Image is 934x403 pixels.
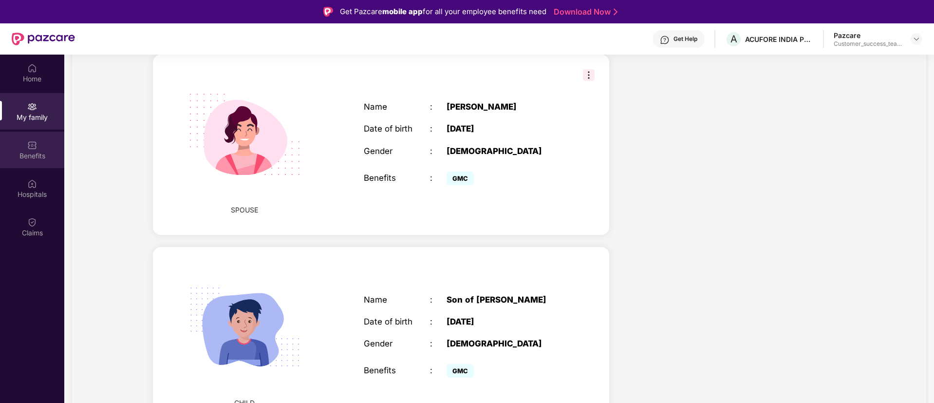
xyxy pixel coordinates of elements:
img: svg+xml;base64,PHN2ZyB4bWxucz0iaHR0cDovL3d3dy53My5vcmcvMjAwMC9zdmciIHdpZHRoPSIyMjQiIGhlaWdodD0iMT... [174,257,315,397]
img: svg+xml;base64,PHN2ZyB3aWR0aD0iMjAiIGhlaWdodD0iMjAiIHZpZXdCb3g9IjAgMCAyMCAyMCIgZmlsbD0ibm9uZSIgeG... [27,102,37,112]
div: : [430,124,447,134]
img: svg+xml;base64,PHN2ZyBpZD0iRHJvcGRvd24tMzJ4MzIiIHhtbG5zPSJodHRwOi8vd3d3LnczLm9yZy8yMDAwL3N2ZyIgd2... [913,35,920,43]
div: Pazcare [834,31,902,40]
img: svg+xml;base64,PHN2ZyB4bWxucz0iaHR0cDovL3d3dy53My5vcmcvMjAwMC9zdmciIHdpZHRoPSIyMjQiIGhlaWdodD0iMT... [174,64,315,205]
div: ACUFORE INDIA PRIVATE LIMITED [745,35,813,44]
div: : [430,365,447,375]
div: : [430,317,447,326]
img: svg+xml;base64,PHN2ZyBpZD0iSGVscC0zMngzMiIgeG1sbnM9Imh0dHA6Ly93d3cudzMub3JnLzIwMDAvc3ZnIiB3aWR0aD... [660,35,670,45]
div: Son of [PERSON_NAME] [447,295,562,305]
div: : [430,102,447,112]
div: : [430,339,447,348]
div: [DATE] [447,124,562,134]
div: Customer_success_team_lead [834,40,902,48]
div: : [430,295,447,305]
span: GMC [447,172,474,185]
div: Get Pazcare for all your employee benefits need [340,6,546,18]
div: Benefits [364,365,430,375]
div: [DEMOGRAPHIC_DATA] [447,339,562,348]
div: Name [364,102,430,112]
img: svg+xml;base64,PHN2ZyBpZD0iQ2xhaW0iIHhtbG5zPSJodHRwOi8vd3d3LnczLm9yZy8yMDAwL3N2ZyIgd2lkdGg9IjIwIi... [27,217,37,227]
div: : [430,173,447,183]
div: Date of birth [364,317,430,326]
strong: mobile app [382,7,423,16]
div: Name [364,295,430,305]
div: Get Help [673,35,697,43]
img: New Pazcare Logo [12,33,75,45]
div: [PERSON_NAME] [447,102,562,112]
a: Download Now [554,7,615,17]
span: GMC [447,364,474,378]
img: svg+xml;base64,PHN2ZyBpZD0iQmVuZWZpdHMiIHhtbG5zPSJodHRwOi8vd3d3LnczLm9yZy8yMDAwL3N2ZyIgd2lkdGg9Ij... [27,140,37,150]
div: Gender [364,146,430,156]
div: Date of birth [364,124,430,134]
div: [DATE] [447,317,562,326]
img: Logo [323,7,333,17]
img: Stroke [614,7,617,17]
div: : [430,146,447,156]
div: Benefits [364,173,430,183]
img: svg+xml;base64,PHN2ZyBpZD0iSG9zcGl0YWxzIiB4bWxucz0iaHR0cDovL3d3dy53My5vcmcvMjAwMC9zdmciIHdpZHRoPS... [27,179,37,189]
div: [DEMOGRAPHIC_DATA] [447,146,562,156]
span: A [730,33,737,45]
div: Gender [364,339,430,348]
img: svg+xml;base64,PHN2ZyBpZD0iSG9tZSIgeG1sbnM9Imh0dHA6Ly93d3cudzMub3JnLzIwMDAvc3ZnIiB3aWR0aD0iMjAiIG... [27,63,37,73]
img: svg+xml;base64,PHN2ZyB3aWR0aD0iMzIiIGhlaWdodD0iMzIiIHZpZXdCb3g9IjAgMCAzMiAzMiIgZmlsbD0ibm9uZSIgeG... [583,69,595,81]
span: SPOUSE [231,205,258,215]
